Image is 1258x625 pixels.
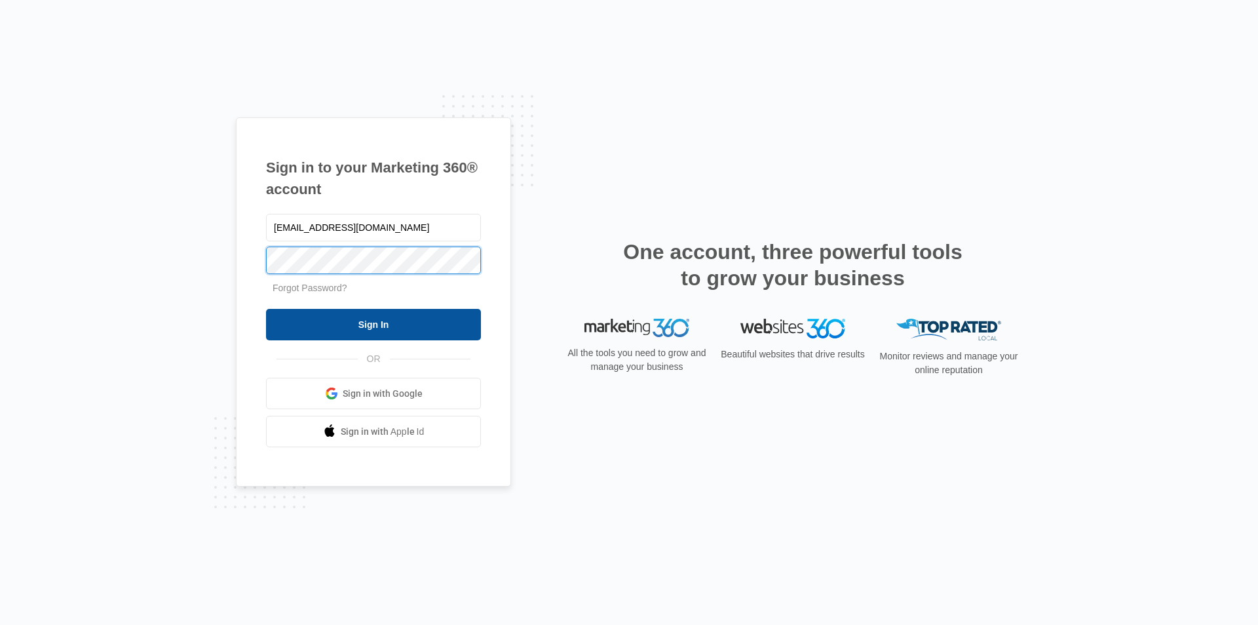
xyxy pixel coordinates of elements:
a: Forgot Password? [273,283,347,293]
h2: One account, three powerful tools to grow your business [619,239,966,291]
img: Websites 360 [740,319,845,338]
h1: Sign in to your Marketing 360® account [266,157,481,200]
span: OR [358,352,390,366]
img: Marketing 360 [584,319,689,337]
p: Beautiful websites that drive results [719,348,866,361]
a: Sign in with Google [266,378,481,409]
span: Sign in with Google [343,387,423,401]
img: Top Rated Local [896,319,1001,340]
p: Monitor reviews and manage your online reputation [875,350,1022,377]
p: All the tools you need to grow and manage your business [563,346,710,374]
span: Sign in with Apple Id [341,425,425,439]
input: Sign In [266,309,481,340]
a: Sign in with Apple Id [266,416,481,447]
input: Email [266,214,481,241]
